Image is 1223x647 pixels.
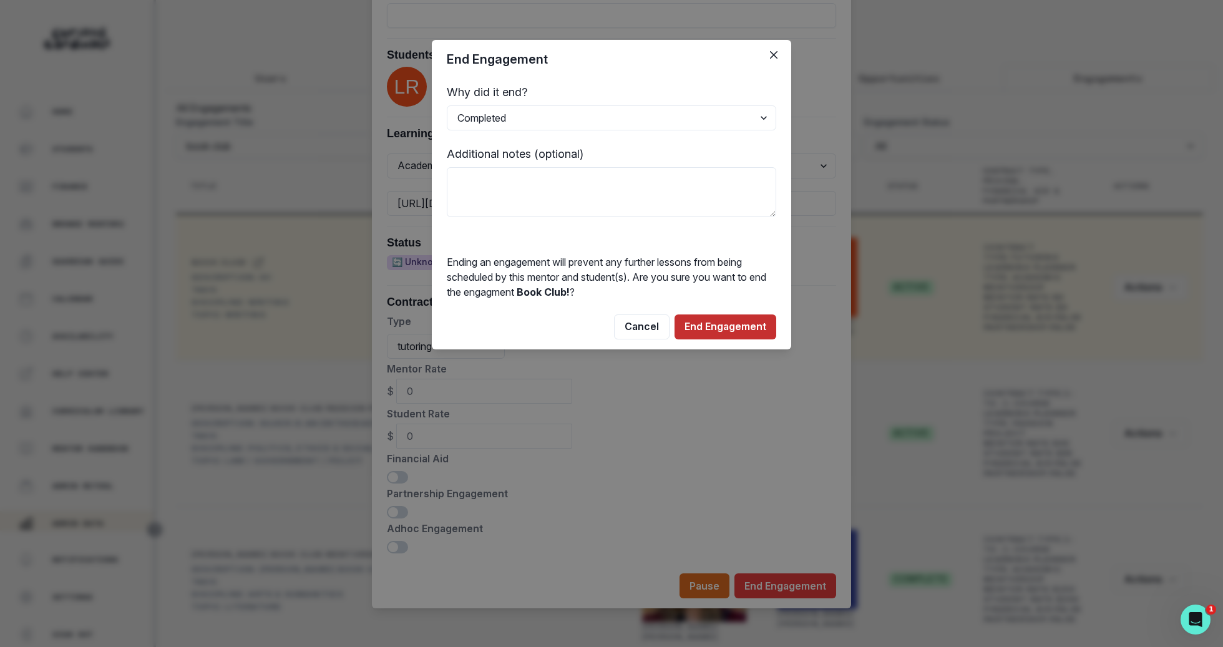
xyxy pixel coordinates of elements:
button: End Engagement [675,314,776,339]
header: End Engagement [432,40,791,79]
span: 1 [1206,605,1216,615]
p: Additional notes (optional) [447,145,776,162]
button: Close [764,45,784,65]
span: Ending an engagement will prevent any further lessons from being scheduled by this mentor and stu... [447,256,766,298]
iframe: Intercom live chat [1181,605,1211,635]
span: ? [570,286,575,298]
span: Book Club! [517,286,570,298]
button: Cancel [614,314,670,339]
p: Why did it end? [447,84,776,100]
